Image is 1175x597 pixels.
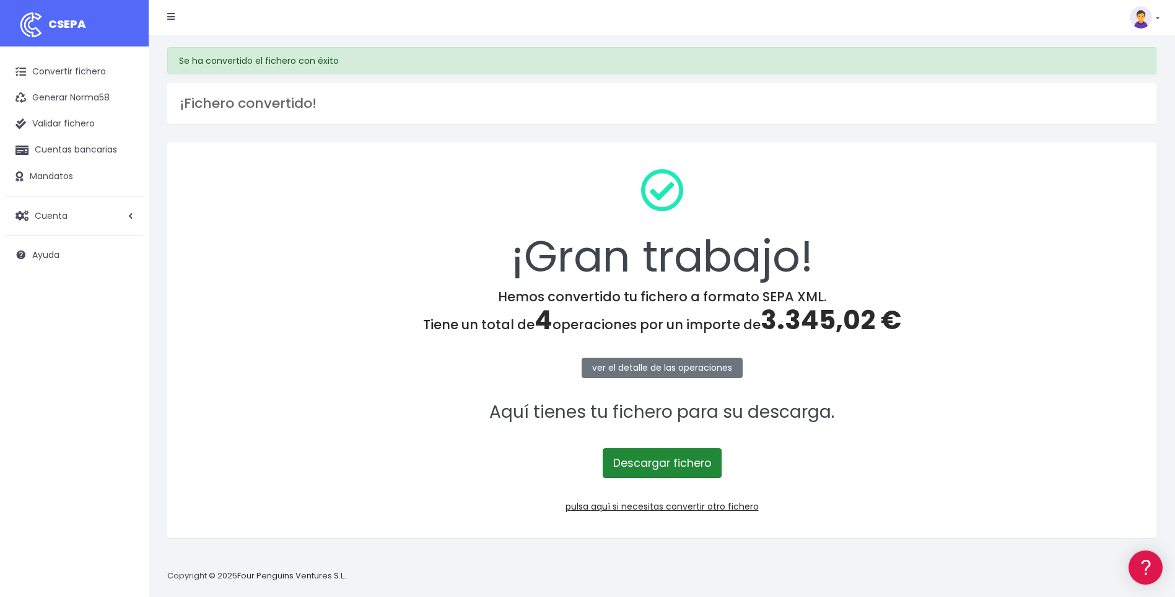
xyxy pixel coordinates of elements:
[35,209,68,221] span: Cuenta
[6,111,142,137] a: Validar fichero
[183,289,1140,336] h4: Hemos convertido tu fichero a formato SEPA XML. Tiene un total de operaciones por un importe de
[12,298,235,309] div: Programadores
[183,159,1140,289] div: ¡Gran trabajo!
[566,500,759,513] a: pulsa aquí si necesitas convertir otro fichero
[180,95,1144,112] h3: ¡Fichero convertido!
[12,266,235,285] a: General
[183,399,1140,427] p: Aquí tienes tu fichero para su descarga.
[48,16,86,32] span: CSEPA
[6,203,142,229] a: Cuenta
[167,47,1156,74] div: Se ha convertido el fichero con éxito
[6,242,142,268] a: Ayuda
[237,570,346,582] a: Four Penguins Ventures S.L.
[12,86,235,98] div: Información general
[12,214,235,234] a: Perfiles de empresas
[12,137,235,149] div: Convertir ficheros
[535,302,553,338] span: 4
[6,85,142,111] a: Generar Norma58
[167,570,347,583] p: Copyright © 2025 .
[6,59,142,85] a: Convertir fichero
[12,317,235,336] a: API
[1130,6,1152,29] img: profile
[170,357,238,369] a: POWERED BY ENCHANT
[15,9,46,40] img: logo
[603,448,722,478] a: Descargar fichero
[32,249,59,261] span: Ayuda
[12,332,235,353] button: Contáctanos
[12,195,235,214] a: Videotutoriales
[12,176,235,195] a: Problemas habituales
[6,137,142,163] a: Cuentas bancarias
[12,246,235,258] div: Facturación
[582,358,743,378] a: ver el detalle de las operaciones
[761,302,901,338] span: 3.345,02 €
[6,164,142,190] a: Mandatos
[12,105,235,125] a: Información general
[12,157,235,176] a: Formatos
